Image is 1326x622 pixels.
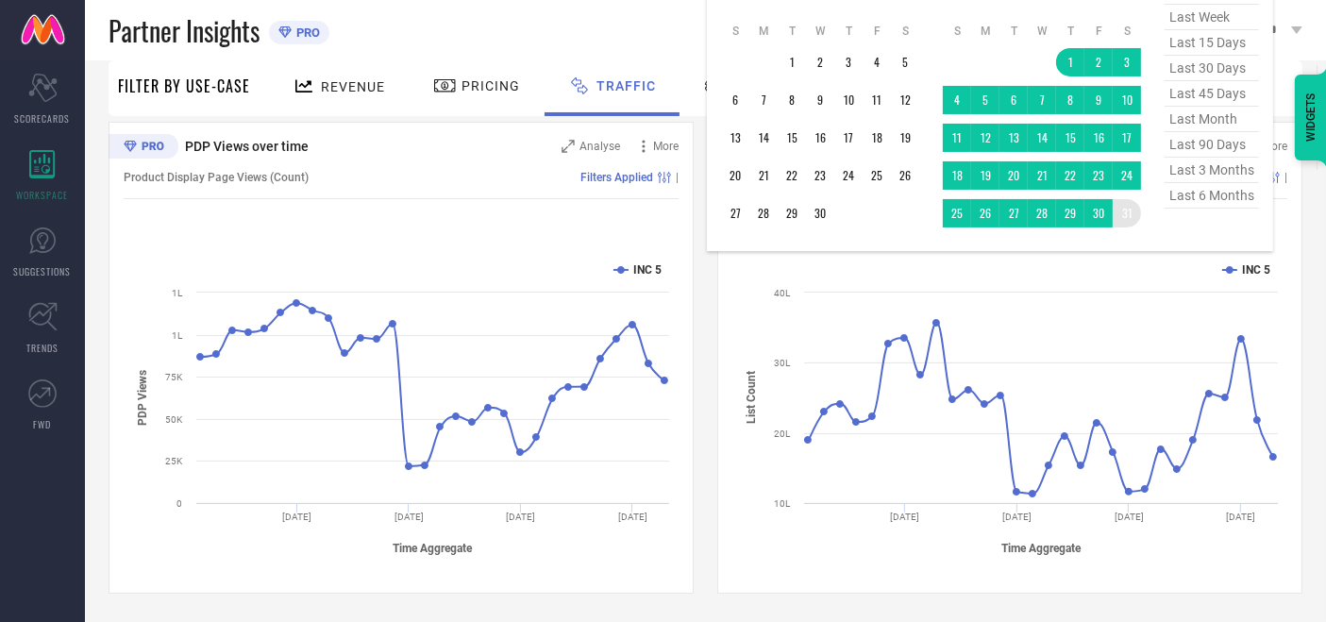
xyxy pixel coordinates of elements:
[1028,24,1056,39] th: Wednesday
[1165,56,1259,81] span: last 30 days
[943,86,971,114] td: Sun May 04 2025
[721,124,749,152] td: Sun Apr 13 2025
[1113,48,1141,76] td: Sat May 03 2025
[806,124,834,152] td: Wed Apr 16 2025
[806,86,834,114] td: Wed Apr 09 2025
[749,161,778,190] td: Mon Apr 21 2025
[292,25,320,40] span: PRO
[1115,512,1144,522] text: [DATE]
[774,358,791,368] text: 30L
[26,341,59,355] span: TRENDS
[136,370,149,426] tspan: PDP Views
[774,498,791,509] text: 10L
[1084,86,1113,114] td: Fri May 09 2025
[999,199,1028,227] td: Tue May 27 2025
[1113,24,1141,39] th: Saturday
[14,264,72,278] span: SUGGESTIONS
[1165,158,1259,183] span: last 3 months
[774,429,791,439] text: 20L
[891,124,919,152] td: Sat Apr 19 2025
[778,124,806,152] td: Tue Apr 15 2025
[1056,48,1084,76] td: Thu May 01 2025
[1084,199,1113,227] td: Fri May 30 2025
[1165,30,1259,56] span: last 15 days
[506,512,535,522] text: [DATE]
[721,199,749,227] td: Sun Apr 27 2025
[1165,81,1259,107] span: last 45 days
[778,161,806,190] td: Tue Apr 22 2025
[17,188,69,202] span: WORKSPACE
[806,48,834,76] td: Wed Apr 02 2025
[863,48,891,76] td: Fri Apr 04 2025
[1084,161,1113,190] td: Fri May 23 2025
[834,24,863,39] th: Thursday
[165,372,183,382] text: 75K
[394,541,474,554] tspan: Time Aggregate
[863,161,891,190] td: Fri Apr 25 2025
[943,199,971,227] td: Sun May 25 2025
[943,161,971,190] td: Sun May 18 2025
[749,86,778,114] td: Mon Apr 07 2025
[1113,124,1141,152] td: Sat May 17 2025
[1284,171,1287,184] span: |
[653,140,679,153] span: More
[891,86,919,114] td: Sat Apr 12 2025
[834,48,863,76] td: Thu Apr 03 2025
[1084,124,1113,152] td: Fri May 16 2025
[1242,263,1270,277] text: INC 5
[1165,183,1259,209] span: last 6 months
[774,288,791,298] text: 40L
[971,24,999,39] th: Monday
[834,161,863,190] td: Thu Apr 24 2025
[1113,199,1141,227] td: Sat May 31 2025
[1165,107,1259,132] span: last month
[1056,161,1084,190] td: Thu May 22 2025
[165,414,183,425] text: 50K
[676,171,679,184] span: |
[863,124,891,152] td: Fri Apr 18 2025
[891,48,919,76] td: Sat Apr 05 2025
[971,124,999,152] td: Mon May 12 2025
[118,75,250,97] span: Filter By Use-Case
[1227,512,1256,522] text: [DATE]
[633,263,662,277] text: INC 5
[1002,512,1032,522] text: [DATE]
[890,512,919,522] text: [DATE]
[1262,140,1287,153] span: More
[562,140,575,153] svg: Zoom
[282,512,311,522] text: [DATE]
[1165,5,1259,30] span: last week
[596,78,656,93] span: Traffic
[891,161,919,190] td: Sat Apr 26 2025
[1001,541,1082,554] tspan: Time Aggregate
[1113,86,1141,114] td: Sat May 10 2025
[185,139,309,154] span: PDP Views over time
[124,171,309,184] span: Product Display Page Views (Count)
[806,161,834,190] td: Wed Apr 23 2025
[999,161,1028,190] td: Tue May 20 2025
[1056,124,1084,152] td: Thu May 15 2025
[749,24,778,39] th: Monday
[999,124,1028,152] td: Tue May 13 2025
[172,330,183,341] text: 1L
[778,24,806,39] th: Tuesday
[806,24,834,39] th: Wednesday
[834,86,863,114] td: Thu Apr 10 2025
[109,134,178,162] div: Premium
[745,371,758,424] tspan: List Count
[579,140,620,153] span: Analyse
[891,24,919,39] th: Saturday
[863,24,891,39] th: Friday
[172,288,183,298] text: 1L
[1028,161,1056,190] td: Wed May 21 2025
[1028,199,1056,227] td: Wed May 28 2025
[165,456,183,466] text: 25K
[1056,199,1084,227] td: Thu May 29 2025
[1028,86,1056,114] td: Wed May 07 2025
[806,199,834,227] td: Wed Apr 30 2025
[749,199,778,227] td: Mon Apr 28 2025
[109,11,260,50] span: Partner Insights
[34,417,52,431] span: FWD
[176,498,182,509] text: 0
[721,24,749,39] th: Sunday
